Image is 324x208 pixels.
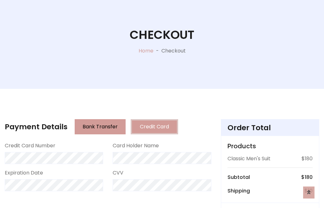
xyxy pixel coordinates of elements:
label: Card Holder Name [113,142,159,150]
h6: Shipping [227,188,250,194]
h4: Payment Details [5,122,67,131]
h6: Subtotal [227,174,250,180]
label: Expiration Date [5,169,43,177]
label: CVV [113,169,123,177]
h4: Order Total [227,123,313,132]
button: Credit Card [131,119,178,134]
span: 180 [305,174,313,181]
p: - [153,47,161,55]
button: Bank Transfer [75,119,126,134]
p: Classic Men's Suit [227,155,271,162]
p: $180 [302,155,313,162]
h6: $ [301,174,313,180]
label: Credit Card Number [5,142,55,150]
a: Home [139,47,153,54]
h1: Checkout [130,28,194,42]
p: Checkout [161,47,186,55]
h5: Products [227,142,313,150]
